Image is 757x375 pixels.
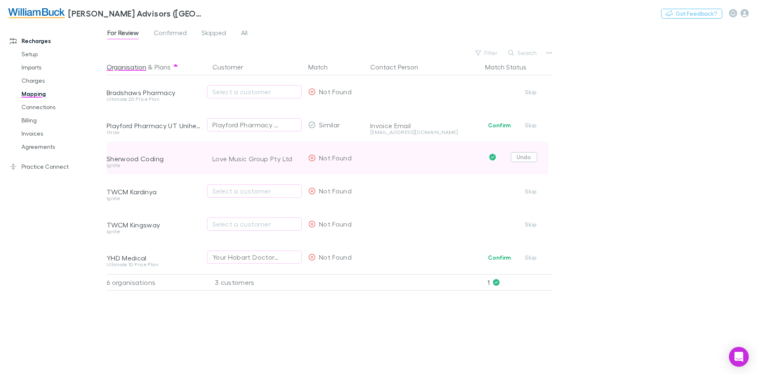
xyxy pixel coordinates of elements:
a: Connections [13,100,111,114]
button: Got Feedback? [661,9,722,19]
a: Billing [13,114,111,127]
div: Ignite [107,196,202,201]
div: Ignite [107,229,202,234]
button: Match Status [485,59,536,75]
div: Playford Pharmacy UT Unihealth [107,122,202,130]
button: Contact Person [370,59,428,75]
span: Confirmed [154,29,187,39]
a: Imports [13,61,111,74]
span: Not Found [319,220,352,228]
span: Similar [319,121,340,129]
div: TWCM Kardinya [107,188,202,196]
a: Charges [13,74,111,87]
div: Ultimate 20 Price Plan [107,97,202,102]
div: TWCM Kingsway [107,221,202,229]
a: Recharges [2,34,111,48]
div: Select a customer [212,186,296,196]
div: Sherwood Coding [107,155,202,163]
button: Select a customer [207,85,302,98]
div: Love Music Group Pty Ltd [212,142,302,175]
button: Match [308,59,338,75]
button: Confirm [483,253,516,263]
button: Confirm [483,120,516,130]
a: [PERSON_NAME] Advisors ([GEOGRAPHIC_DATA]) Pty Ltd [3,3,210,23]
div: YHD Medical [107,254,202,262]
div: Ignite [107,163,202,168]
div: Bradshaws Pharmacy [107,88,202,97]
button: Filter [471,48,502,58]
button: Customer [212,59,253,75]
span: Not Found [319,187,352,195]
button: Your Hobart Doctor Pty Ltd T/A YHD Medical [207,251,302,264]
svg: Confirmed [489,154,496,160]
h3: [PERSON_NAME] Advisors ([GEOGRAPHIC_DATA]) Pty Ltd [68,8,205,18]
div: [EMAIL_ADDRESS][DOMAIN_NAME] [370,130,478,135]
button: Organisation [107,59,146,75]
button: Select a customer [207,184,302,198]
a: Mapping [13,87,111,100]
div: Invoice Email [370,122,478,130]
a: Agreements [13,140,111,153]
img: William Buck Advisors (WA) Pty Ltd's Logo [8,8,65,18]
button: Skip [517,87,544,97]
p: 1 [488,275,553,290]
div: Your Hobart Doctor Pty Ltd T/A YHD Medical [212,252,280,262]
span: For Review [107,29,139,39]
span: Not Found [319,88,352,96]
button: Skip [517,120,544,130]
a: Setup [13,48,111,61]
div: Playford Pharmacy Unit Trust [212,120,280,130]
div: Select a customer [212,87,296,97]
button: Playford Pharmacy Unit Trust [207,118,302,131]
button: Plans [155,59,171,75]
a: Invoices [13,127,111,140]
button: Search [504,48,542,58]
div: & [107,59,202,75]
span: All [241,29,248,39]
div: Select a customer [212,219,296,229]
span: Skipped [202,29,226,39]
button: Select a customer [207,217,302,231]
span: Not Found [319,154,352,162]
div: Grow [107,130,202,135]
span: Not Found [319,253,352,261]
div: Ultimate 10 Price Plan [107,262,202,267]
div: 6 organisations [107,274,206,291]
button: Skip [517,186,544,196]
div: 3 customers [206,274,305,291]
div: Open Intercom Messenger [729,347,749,367]
a: Practice Connect [2,160,111,173]
button: Undo [511,152,537,162]
button: Skip [517,253,544,263]
button: Skip [517,220,544,229]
